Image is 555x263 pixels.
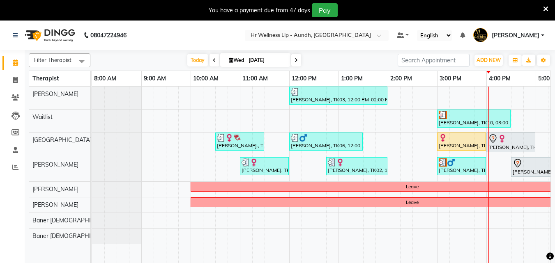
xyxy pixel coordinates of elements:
span: [PERSON_NAME] [32,161,78,168]
span: [PERSON_NAME] [32,90,78,98]
span: Wed [227,57,246,63]
input: 2025-09-03 [246,54,287,66]
a: 3:00 PM [438,73,463,85]
div: [PERSON_NAME], TK09, 03:00 PM-04:00 PM, Balinese Massage with Wintergreen, Bayleaf & Clove 60 Min [438,134,485,149]
a: 2:00 PM [388,73,414,85]
span: Baner [DEMOGRAPHIC_DATA] [32,232,114,240]
div: [PERSON_NAME], TK10, 03:00 PM-04:30 PM, Swedish Massage with Wintergreen, Bayleaf & Clove 60 Min [438,111,510,126]
div: [PERSON_NAME], TK08, 11:00 AM-12:00 PM, Swedish Massage with Wintergreen, Bayleaf & Clove 60 Min [241,158,288,174]
a: 1:00 PM [339,73,365,85]
a: 12:00 PM [290,73,319,85]
div: [PERSON_NAME], TK04, 03:00 PM-04:00 PM, Swedish Massage with Wintergreen, Bayleaf & Clove 60 Min [438,158,485,174]
a: 8:00 AM [92,73,118,85]
a: 4:00 PM [487,73,513,85]
div: You have a payment due from 47 days [209,6,310,15]
input: Search Appointment [398,54,470,66]
button: ADD NEW [474,55,503,66]
span: Waitlist [32,113,53,121]
a: 10:00 AM [191,73,221,85]
span: Baner [DEMOGRAPHIC_DATA] [32,217,114,224]
div: [PERSON_NAME], TK03, 12:00 PM-02:00 PM, Massage 90 Min [290,88,387,103]
img: Sapna [473,28,488,42]
span: Therapist [32,75,59,82]
img: logo [21,24,77,47]
a: 11:00 AM [240,73,270,85]
b: 08047224946 [90,24,127,47]
span: Filter Therapist [34,57,71,63]
div: [PERSON_NAME], TK06, 12:00 PM-01:30 PM, Massage 60 Min [290,134,362,149]
span: [PERSON_NAME] [32,201,78,208]
div: [PERSON_NAME]., TK07, 10:30 AM-11:30 AM, Massage 60 Min [216,134,263,149]
span: [GEOGRAPHIC_DATA] [32,136,92,144]
span: ADD NEW [477,57,501,63]
button: Pay [312,3,338,17]
span: Today [187,54,208,66]
div: Leave [406,199,419,206]
div: Leave [406,183,419,190]
span: [PERSON_NAME] [32,185,78,193]
div: [PERSON_NAME], TK02, 12:45 PM-02:00 PM, Swedish Massage with Wintergreen, Bayleaf & Clove 60 Min [327,158,387,174]
a: 9:00 AM [142,73,168,85]
div: [PERSON_NAME], TK09, 04:00 PM-05:00 PM, Coffee and Cane Sugar Polish [487,134,534,151]
span: [PERSON_NAME] [492,31,539,40]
